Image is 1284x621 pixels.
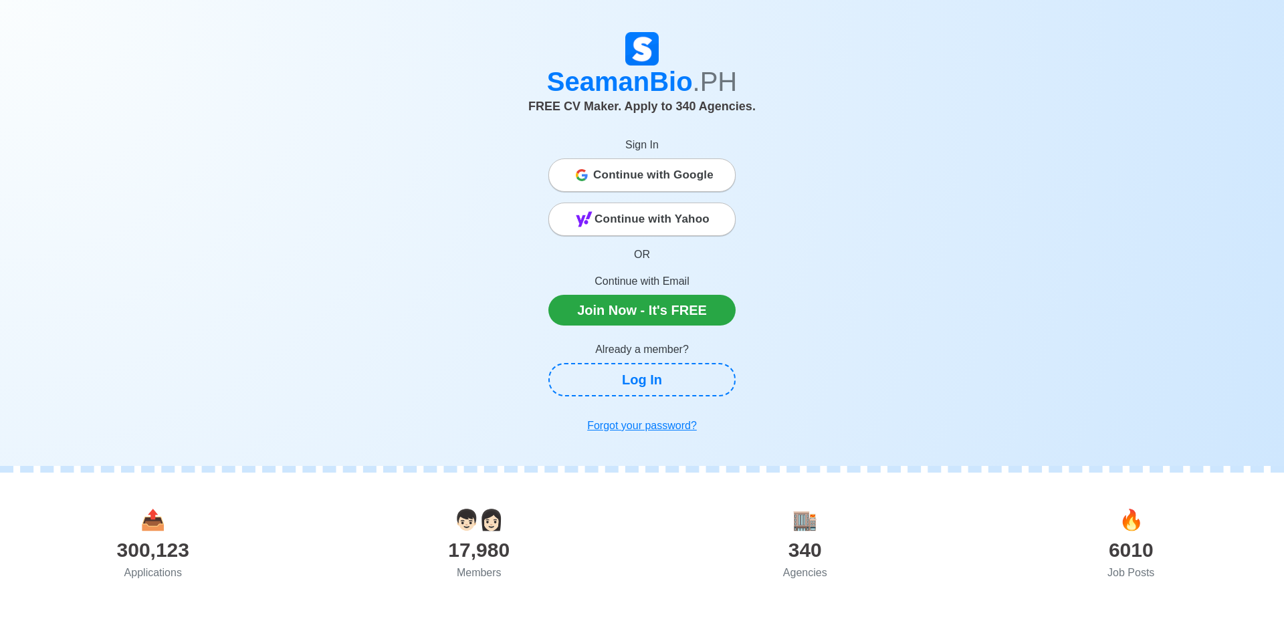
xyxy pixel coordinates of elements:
span: .PH [693,67,738,96]
p: Continue with Email [548,273,736,289]
div: Agencies [642,565,968,581]
span: applications [140,509,165,531]
u: Forgot your password? [587,420,697,431]
span: jobs [1119,509,1144,531]
h1: SeamanBio [271,66,1013,98]
div: 340 [642,535,968,565]
a: Log In [548,363,736,396]
span: agencies [792,509,817,531]
div: Members [316,565,643,581]
span: Continue with Yahoo [595,206,710,233]
a: Join Now - It's FREE [548,295,736,326]
button: Continue with Yahoo [548,203,736,236]
p: Already a member? [548,342,736,358]
p: OR [548,247,736,263]
img: Logo [625,32,659,66]
div: 17,980 [316,535,643,565]
span: users [454,509,504,531]
p: Sign In [548,137,736,153]
span: FREE CV Maker. Apply to 340 Agencies. [528,100,756,113]
span: Continue with Google [593,162,714,189]
button: Continue with Google [548,158,736,192]
a: Forgot your password? [548,412,736,439]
